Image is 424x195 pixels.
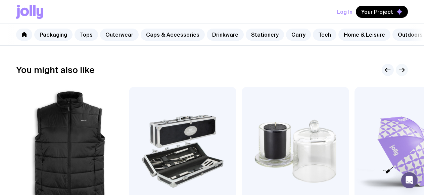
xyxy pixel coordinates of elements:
[34,29,73,41] a: Packaging
[361,8,393,15] span: Your Project
[207,29,244,41] a: Drinkware
[16,65,95,75] h2: You might also like
[356,6,408,18] button: Your Project
[313,29,336,41] a: Tech
[246,29,284,41] a: Stationery
[75,29,98,41] a: Tops
[337,6,352,18] button: Log In
[338,29,390,41] a: Home & Leisure
[401,172,417,188] div: Open Intercom Messenger
[100,29,139,41] a: Outerwear
[286,29,311,41] a: Carry
[141,29,205,41] a: Caps & Accessories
